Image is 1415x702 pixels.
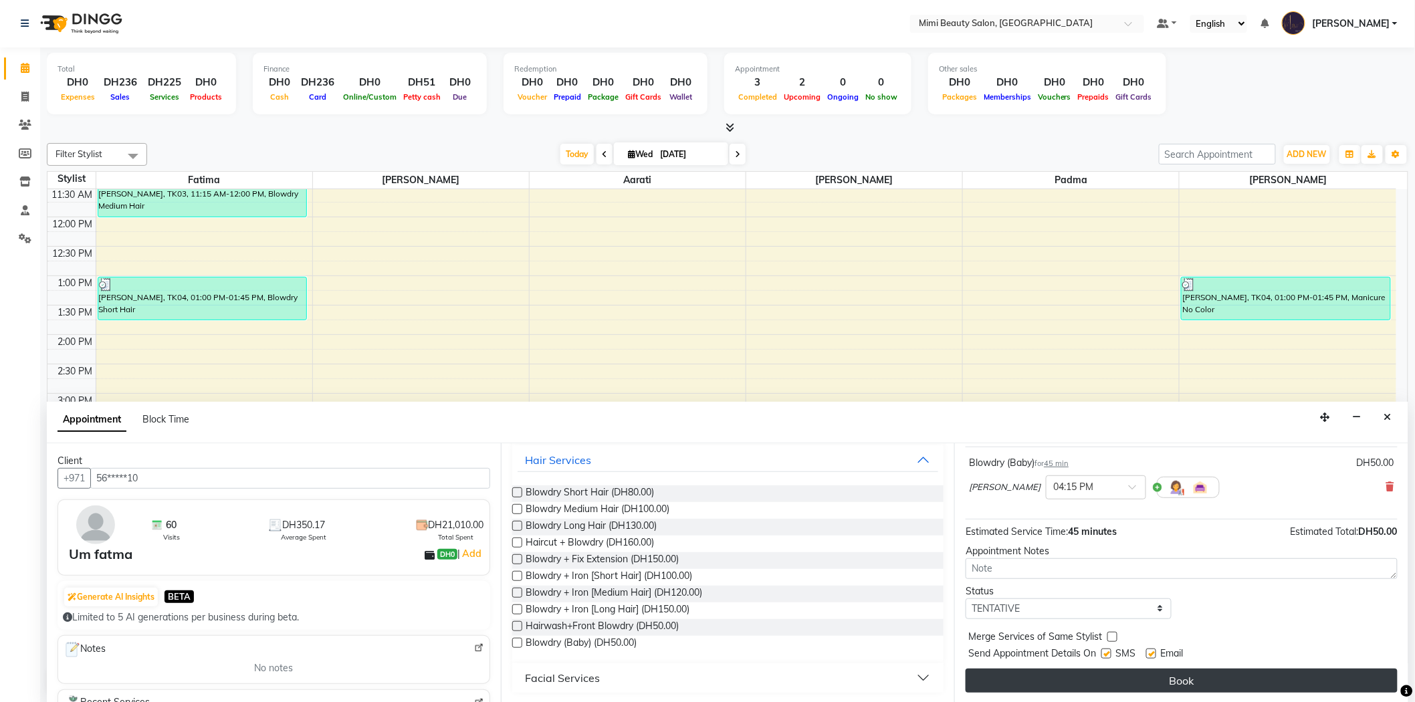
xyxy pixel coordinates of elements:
[780,92,824,102] span: Upcoming
[58,92,98,102] span: Expenses
[862,75,901,90] div: 0
[1035,92,1075,102] span: Vouchers
[58,64,225,75] div: Total
[1282,11,1305,35] img: Loriene
[550,75,584,90] div: DH0
[450,92,471,102] span: Due
[90,468,490,489] input: Search by Name/Mobile/Email/Code
[666,92,695,102] span: Wallet
[282,532,327,542] span: Average Spent
[939,64,1156,75] div: Other sales
[526,502,670,519] span: Blowdry Medium Hair (DH100.00)
[340,75,400,90] div: DH0
[1287,149,1327,159] span: ADD NEW
[1075,75,1113,90] div: DH0
[1068,525,1117,538] span: 45 minutes
[1168,479,1184,495] img: Hairdresser.png
[267,92,292,102] span: Cash
[460,546,483,562] a: Add
[187,75,225,90] div: DH0
[437,549,457,560] span: DH0
[64,641,106,659] span: Notes
[526,602,690,619] span: Blowdry + Iron [Long Hair] (DH150.00)
[966,669,1398,693] button: Book
[50,217,96,231] div: 12:00 PM
[58,454,490,468] div: Client
[514,75,550,90] div: DH0
[518,666,939,690] button: Facial Services
[56,306,96,320] div: 1:30 PM
[622,75,665,90] div: DH0
[980,92,1035,102] span: Memberships
[939,92,980,102] span: Packages
[862,92,901,102] span: No show
[968,647,1096,663] span: Send Appointment Details On
[518,448,939,472] button: Hair Services
[656,144,723,164] input: 2025-09-03
[187,92,225,102] span: Products
[56,364,96,378] div: 2:30 PM
[1284,145,1330,164] button: ADD NEW
[76,505,115,544] img: avatar
[1075,92,1113,102] span: Prepaids
[735,64,901,75] div: Appointment
[56,335,96,349] div: 2:00 PM
[625,149,656,159] span: Wed
[254,661,293,675] span: No notes
[560,144,594,164] span: Today
[142,413,189,425] span: Block Time
[444,75,476,90] div: DH0
[296,75,340,90] div: DH236
[96,172,312,189] span: Fatima
[142,75,187,90] div: DH225
[966,584,1172,598] div: Status
[526,452,592,468] div: Hair Services
[526,569,693,586] span: Blowdry + Iron [Short Hair] (DH100.00)
[313,172,529,189] span: [PERSON_NAME]
[1035,75,1075,90] div: DH0
[526,619,679,636] span: Hairwash+Front Blowdry (DH50.00)
[746,172,962,189] span: [PERSON_NAME]
[969,481,1041,494] span: [PERSON_NAME]
[400,75,444,90] div: DH51
[98,174,306,217] div: [PERSON_NAME], TK03, 11:15 AM-12:00 PM, Blowdry Medium Hair
[735,75,780,90] div: 3
[263,64,476,75] div: Finance
[1357,456,1394,470] div: DH50.00
[1044,459,1069,468] span: 45 min
[50,247,96,261] div: 12:30 PM
[824,75,862,90] div: 0
[1113,92,1156,102] span: Gift Cards
[963,172,1179,189] span: Padma
[526,519,657,536] span: Blowdry Long Hair (DH130.00)
[968,630,1102,647] span: Merge Services of Same Stylist
[263,75,296,90] div: DH0
[98,277,306,320] div: [PERSON_NAME], TK04, 01:00 PM-01:45 PM, Blowdry Short Hair
[166,518,177,532] span: 60
[47,172,96,186] div: Stylist
[49,188,96,202] div: 11:30 AM
[966,525,1068,538] span: Estimated Service Time:
[1115,647,1135,663] span: SMS
[980,75,1035,90] div: DH0
[58,408,126,432] span: Appointment
[439,532,474,542] span: Total Spent
[56,148,102,159] span: Filter Stylist
[429,518,484,532] span: DH21,010.00
[64,588,158,606] button: Generate AI Insights
[514,64,697,75] div: Redemption
[1291,525,1359,538] span: Estimated Total:
[1160,647,1183,663] span: Email
[283,518,326,532] span: DH350.17
[550,92,584,102] span: Prepaid
[34,5,126,42] img: logo
[163,532,180,542] span: Visits
[526,586,703,602] span: Blowdry + Iron [Medium Hair] (DH120.00)
[63,610,485,624] div: Limited to 5 AI generations per business during beta.
[1113,75,1156,90] div: DH0
[108,92,134,102] span: Sales
[622,92,665,102] span: Gift Cards
[1035,459,1069,468] small: for
[514,92,550,102] span: Voucher
[306,92,330,102] span: Card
